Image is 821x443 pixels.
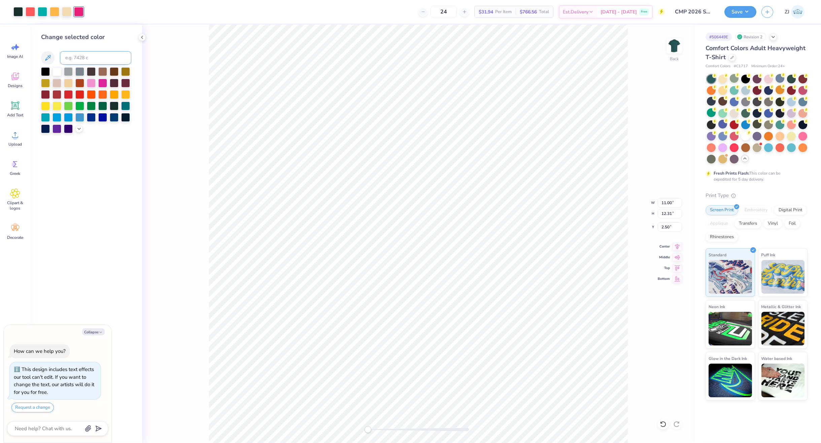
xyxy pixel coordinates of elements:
div: Embroidery [740,205,772,215]
span: Designs [8,83,23,88]
img: Standard [709,260,752,294]
span: Puff Ink [761,251,776,258]
div: Back [670,56,679,62]
div: Vinyl [763,219,782,229]
span: Middle [658,255,670,260]
span: Comfort Colors [706,64,730,69]
button: Request a change [11,403,54,412]
span: Metallic & Glitter Ink [761,303,801,310]
span: Greek [10,171,21,176]
div: Change selected color [41,33,131,42]
img: Glow in the Dark Ink [709,364,752,397]
span: Decorate [7,235,23,240]
img: Zhor Junavee Antocan [791,5,805,19]
span: $31.94 [479,8,493,15]
div: # 506449E [706,33,732,41]
span: # C1717 [734,64,748,69]
input: e.g. 7428 c [60,51,131,65]
img: Puff Ink [761,260,805,294]
span: Est. Delivery [563,8,588,15]
button: Save [724,6,756,18]
span: Center [658,244,670,249]
div: This color can be expedited for 5 day delivery. [714,170,796,182]
span: Minimum Order: 24 + [751,64,785,69]
div: Rhinestones [706,232,738,242]
span: Glow in the Dark Ink [709,355,747,362]
span: Free [641,9,647,14]
span: ZJ [785,8,789,16]
img: Metallic & Glitter Ink [761,312,805,345]
div: Accessibility label [365,426,371,433]
span: Comfort Colors Adult Heavyweight T-Shirt [706,44,806,61]
span: Image AI [7,54,23,59]
input: – – [431,6,457,18]
span: Clipart & logos [4,200,26,211]
a: ZJ [782,5,808,19]
div: Foil [784,219,800,229]
span: [DATE] - [DATE] [601,8,637,15]
span: Add Text [7,112,23,118]
span: Total [539,8,549,15]
img: Back [668,39,681,52]
div: This design includes text effects our tool can't edit. If you want to change the text, our artist... [14,366,94,396]
div: Screen Print [706,205,738,215]
span: $766.56 [520,8,537,15]
div: Transfers [734,219,761,229]
span: Neon Ink [709,303,725,310]
span: Per Item [495,8,512,15]
img: Water based Ink [761,364,805,397]
div: Applique [706,219,732,229]
div: How can we help you? [14,348,66,355]
div: Print Type [706,192,808,199]
span: Upload [8,142,22,147]
span: Standard [709,251,726,258]
div: Revision 2 [735,33,766,41]
span: Bottom [658,276,670,282]
div: Digital Print [774,205,807,215]
span: Top [658,265,670,271]
strong: Fresh Prints Flash: [714,171,749,176]
button: Collapse [82,328,105,335]
input: Untitled Design [670,5,719,19]
img: Neon Ink [709,312,752,345]
span: Water based Ink [761,355,792,362]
